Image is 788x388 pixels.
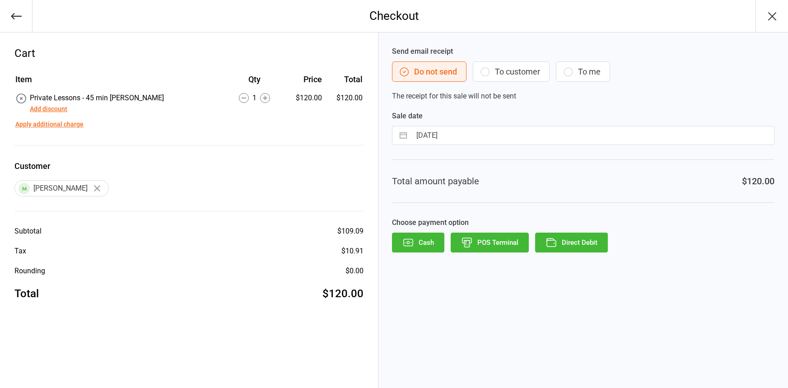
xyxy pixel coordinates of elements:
div: Cart [14,45,364,61]
div: Rounding [14,266,45,276]
button: To me [556,61,610,82]
button: To customer [473,61,550,82]
div: $0.00 [345,266,364,276]
button: POS Terminal [451,233,529,252]
th: Item [15,73,225,92]
label: Send email receipt [392,46,774,57]
div: $120.00 [284,93,322,103]
div: Total [14,285,39,302]
th: Total [326,73,363,92]
div: $109.09 [337,226,364,237]
td: $120.00 [326,93,363,114]
div: $120.00 [322,285,364,302]
div: Total amount payable [392,174,479,188]
button: Add discount [30,104,67,114]
label: Customer [14,160,364,172]
th: Qty [226,73,283,92]
span: Private Lessons - 45 min [PERSON_NAME] [30,93,164,102]
label: Sale date [392,111,774,122]
button: Cash [392,233,444,252]
label: Choose payment option [392,217,774,228]
div: Tax [14,246,26,257]
div: Price [284,73,322,85]
div: $120.00 [742,174,774,188]
div: [PERSON_NAME] [14,180,109,196]
div: $10.91 [341,246,364,257]
div: Subtotal [14,226,42,237]
button: Direct Debit [535,233,608,252]
button: Apply additional charge [15,120,84,129]
button: Do not send [392,61,466,82]
div: 1 [226,93,283,103]
div: The receipt for this sale will not be sent [392,46,774,102]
